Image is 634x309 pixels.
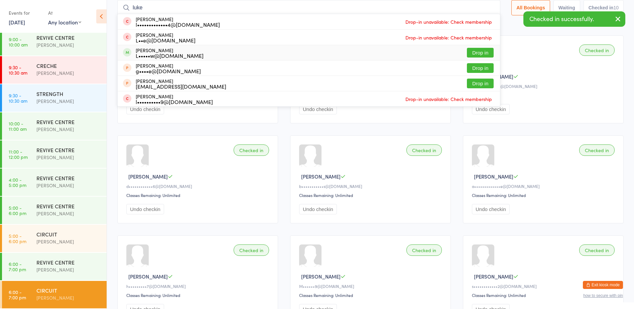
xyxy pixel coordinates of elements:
div: STRENGTH [36,90,101,97]
div: [PERSON_NAME] [36,266,101,274]
div: [PERSON_NAME] [36,125,101,133]
a: 9:30 -10:30 amCRECHE[PERSON_NAME] [2,56,107,84]
div: Classes Remaining: Unlimited [299,292,444,298]
time: 9:00 - 10:00 am [9,36,28,47]
time: 9:30 - 10:30 am [9,93,27,103]
div: a•••••••••••••e@[DOMAIN_NAME] [472,183,617,189]
div: Checked in [406,144,442,156]
div: [PERSON_NAME] [36,69,101,77]
time: 9:30 - 10:30 am [9,65,27,75]
div: [PERSON_NAME] [36,153,101,161]
div: CIRCUIT [36,287,101,294]
button: Undo checkin [299,204,337,214]
time: 11:00 - 12:00 pm [9,149,28,160]
div: L••••••••••••h@[DOMAIN_NAME] [472,83,617,89]
div: [PERSON_NAME] [136,47,204,58]
a: 5:00 -6:00 pmCIRCUIT[PERSON_NAME] [2,225,107,252]
span: Drop-in unavailable: Check membership [404,17,494,27]
a: 4:00 -5:00 pmREVIVE CENTRE[PERSON_NAME] [2,169,107,196]
span: [PERSON_NAME] [301,273,341,280]
div: [PERSON_NAME] [36,41,101,49]
span: [PERSON_NAME] [301,173,341,180]
a: 6:00 -7:00 pmCIRCUIT[PERSON_NAME] [2,281,107,308]
div: [PERSON_NAME] [36,294,101,302]
div: [PERSON_NAME] [136,94,213,104]
div: Checked in [234,244,269,256]
div: [PERSON_NAME] [136,78,226,89]
div: Classes Remaining: Unlimited [126,292,271,298]
div: Checked in [579,44,615,56]
div: g••••e@[DOMAIN_NAME] [136,68,201,74]
span: [PERSON_NAME] [474,73,513,80]
a: 11:00 -12:00 pmREVIVE CENTRE[PERSON_NAME] [2,140,107,168]
div: Classes Remaining: Unlimited [472,292,617,298]
div: 10 [613,5,619,10]
div: [PERSON_NAME] [136,63,201,74]
div: l••••••••••9@[DOMAIN_NAME] [136,99,213,104]
span: Drop-in unavailable: Check membership [404,94,494,104]
div: REVIVE CENTRE [36,174,101,182]
div: Checked in [406,244,442,256]
time: 6:00 - 7:00 pm [9,289,26,300]
div: [EMAIL_ADDRESS][DOMAIN_NAME] [136,84,226,89]
div: [PERSON_NAME] [136,32,196,43]
div: Any location [48,18,81,26]
time: 4:00 - 5:00 pm [9,177,26,188]
time: 5:00 - 6:00 pm [9,233,26,244]
time: 5:00 - 6:00 pm [9,205,26,216]
a: 9:30 -10:30 amSTRENGTH[PERSON_NAME] [2,84,107,112]
div: L••e@[DOMAIN_NAME] [136,37,196,43]
div: Classes Remaining: Unlimited [472,192,617,198]
div: At [48,7,81,18]
div: [PERSON_NAME] [36,210,101,217]
div: s••••••••••••2@[DOMAIN_NAME] [472,283,617,289]
button: how to secure with pin [583,293,623,298]
div: REVIVE CENTRE [36,118,101,125]
div: Classes Remaining: Unlimited [126,192,271,198]
div: REVIVE CENTRE [36,34,101,41]
div: [PERSON_NAME] [36,97,101,105]
span: [PERSON_NAME] [474,273,513,280]
a: [DATE] [9,18,25,26]
div: REVIVE CENTRE [36,146,101,153]
span: [PERSON_NAME] [474,173,513,180]
span: [PERSON_NAME] [128,273,168,280]
div: REVIVE CENTRE [36,259,101,266]
a: 5:00 -6:00 pmREVIVE CENTRE[PERSON_NAME] [2,197,107,224]
div: h•••••••••7@[DOMAIN_NAME] [126,283,271,289]
div: [PERSON_NAME] [36,182,101,189]
time: 6:00 - 7:00 pm [9,261,26,272]
div: M••••••9@[DOMAIN_NAME] [299,283,444,289]
time: 10:00 - 11:00 am [9,121,27,131]
button: Undo checkin [472,104,510,114]
div: [PERSON_NAME] [136,16,220,27]
div: CIRCUIT [36,230,101,238]
a: 10:00 -11:00 amREVIVE CENTRE[PERSON_NAME] [2,112,107,140]
div: Checked in [579,144,615,156]
span: Drop-in unavailable: Check membership [404,32,494,42]
div: L•••••w@[DOMAIN_NAME] [136,53,204,58]
div: b•••••••••••s@[DOMAIN_NAME] [299,183,444,189]
a: 6:00 -7:00 pmREVIVE CENTRE[PERSON_NAME] [2,253,107,280]
div: Checked in [579,244,615,256]
div: Events for [9,7,41,18]
div: Checked in successfully. [523,11,625,27]
button: Undo checkin [126,204,164,214]
button: Drop in [467,48,494,58]
div: Checked in [234,144,269,156]
button: Exit kiosk mode [583,281,623,289]
button: Drop in [467,79,494,88]
button: Undo checkin [299,104,337,114]
button: Undo checkin [472,204,510,214]
div: CRECHE [36,62,101,69]
button: Undo checkin [126,104,164,114]
div: [PERSON_NAME] [36,238,101,245]
div: d••••••••••••6@[DOMAIN_NAME] [126,183,271,189]
button: Drop in [467,63,494,73]
div: Classes Remaining: Unlimited [299,192,444,198]
div: REVIVE CENTRE [36,202,101,210]
a: 9:00 -10:00 amREVIVE CENTRE[PERSON_NAME] [2,28,107,56]
div: l•••••••••••••4@[DOMAIN_NAME] [136,22,220,27]
span: [PERSON_NAME] [128,173,168,180]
